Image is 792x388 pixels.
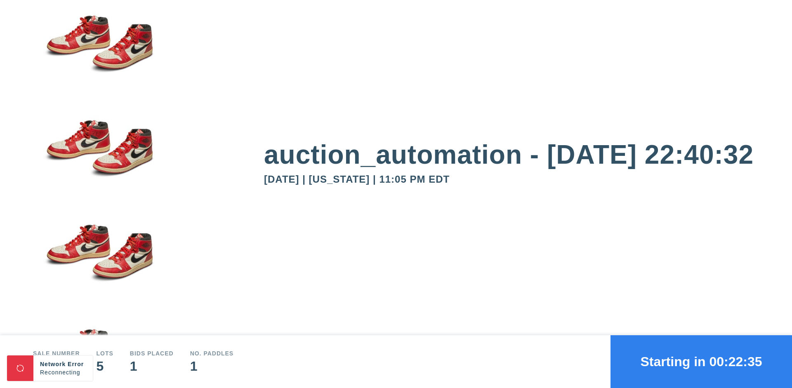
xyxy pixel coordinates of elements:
div: Bids Placed [130,350,174,356]
button: Starting in 00:22:35 [610,335,792,388]
div: Lots [97,350,113,356]
div: auction_automation - [DATE] 22:40:32 [264,141,759,168]
div: Reconnecting [40,368,86,376]
div: Network Error [40,360,86,368]
img: small [33,1,165,106]
div: 1 [130,360,174,373]
img: small [33,210,165,315]
div: 1 [190,360,234,373]
img: small [33,105,165,210]
div: No. Paddles [190,350,234,356]
div: [DATE] | [US_STATE] | 11:05 PM EDT [264,174,759,184]
div: 5 [97,360,113,373]
div: Sale number [33,350,80,356]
